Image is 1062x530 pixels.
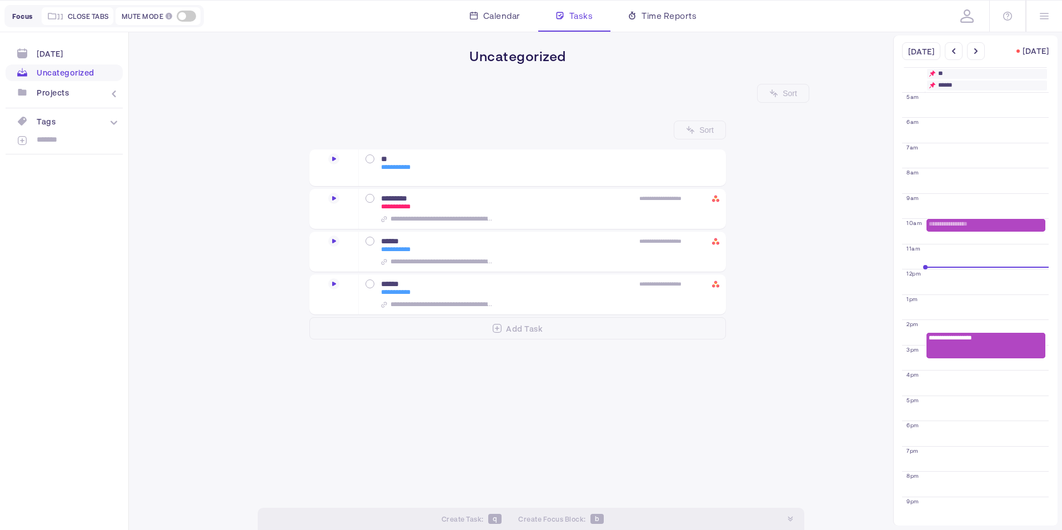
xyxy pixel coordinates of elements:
div: 11am [906,246,920,251]
div: 5pm [906,397,919,403]
div: 9am [906,195,919,201]
span: Time Reports [642,9,697,22]
span: Uncategorized [414,48,622,64]
span: Tasks [569,9,593,22]
a: Time Reports [610,1,714,32]
div: Tags [37,117,56,126]
a: Uncategorized [6,64,123,81]
button: Sort [757,84,809,103]
div: Add Task [506,324,543,333]
span: Close tabs [68,12,109,21]
div: 3pm [906,347,919,352]
div: 1pm [906,296,918,302]
div: [DATE] [37,49,63,58]
span: Calendar [483,9,520,22]
div: 9pm [906,498,919,504]
div: 4pm [906,372,919,377]
button: Sort [674,121,726,139]
span: q [488,514,502,524]
div: [DATE] [1023,46,1049,57]
div: 2pm [906,321,919,327]
div: 7am [906,144,919,150]
div: 5am [906,94,919,99]
div: [DATE] [902,42,940,60]
div: 8am [906,169,919,175]
div: 6pm [906,422,919,428]
div: 12pm [906,271,921,276]
div: 10am [906,220,922,226]
a: [DATE] [6,44,123,63]
div: 6am [906,119,919,124]
div: 7pm [906,448,919,453]
a: Tasks [538,1,611,32]
div: 8pm [906,473,919,478]
span: Create Task : [442,515,484,523]
div: Uncategorized [37,68,94,77]
span: Mute Mode [122,12,164,21]
span: Create Focus Block : [518,515,586,523]
a: Calendar [452,1,538,32]
span: Focus [12,12,33,20]
span: b [590,514,604,524]
div: Projects [37,88,69,97]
